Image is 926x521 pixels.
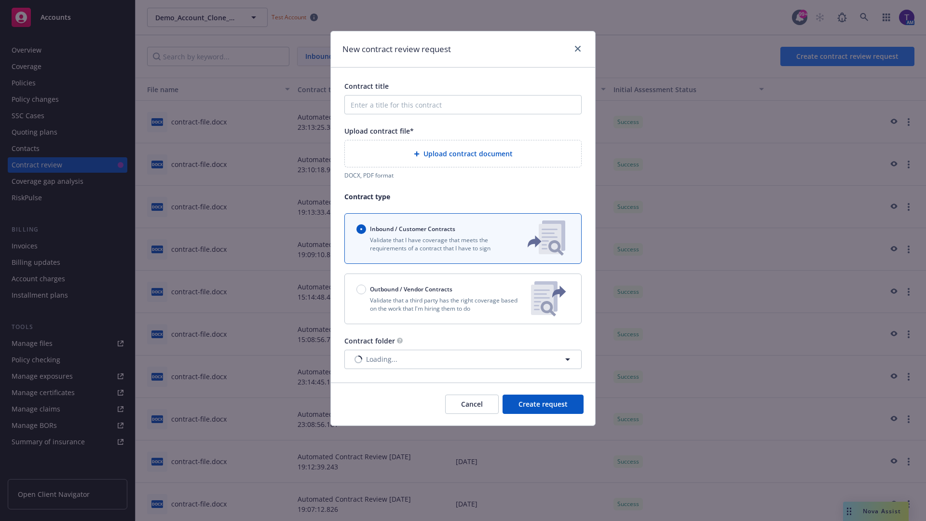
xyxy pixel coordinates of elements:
[344,126,414,136] span: Upload contract file*
[356,296,523,313] p: Validate that a third party has the right coverage based on the work that I'm hiring them to do
[344,274,582,324] button: Outbound / Vendor ContractsValidate that a third party has the right coverage based on the work t...
[342,43,451,55] h1: New contract review request
[344,350,582,369] button: Loading...
[344,140,582,167] div: Upload contract document
[344,82,389,91] span: Contract title
[423,149,513,159] span: Upload contract document
[366,354,397,364] span: Loading...
[356,224,366,234] input: Inbound / Customer Contracts
[356,236,512,252] p: Validate that I have coverage that meets the requirements of a contract that I have to sign
[344,171,582,179] div: DOCX, PDF format
[344,95,582,114] input: Enter a title for this contract
[344,192,582,202] p: Contract type
[344,213,582,264] button: Inbound / Customer ContractsValidate that I have coverage that meets the requirements of a contra...
[445,395,499,414] button: Cancel
[518,399,568,409] span: Create request
[572,43,584,55] a: close
[461,399,483,409] span: Cancel
[503,395,584,414] button: Create request
[370,285,452,293] span: Outbound / Vendor Contracts
[356,285,366,294] input: Outbound / Vendor Contracts
[344,336,395,345] span: Contract folder
[370,225,455,233] span: Inbound / Customer Contracts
